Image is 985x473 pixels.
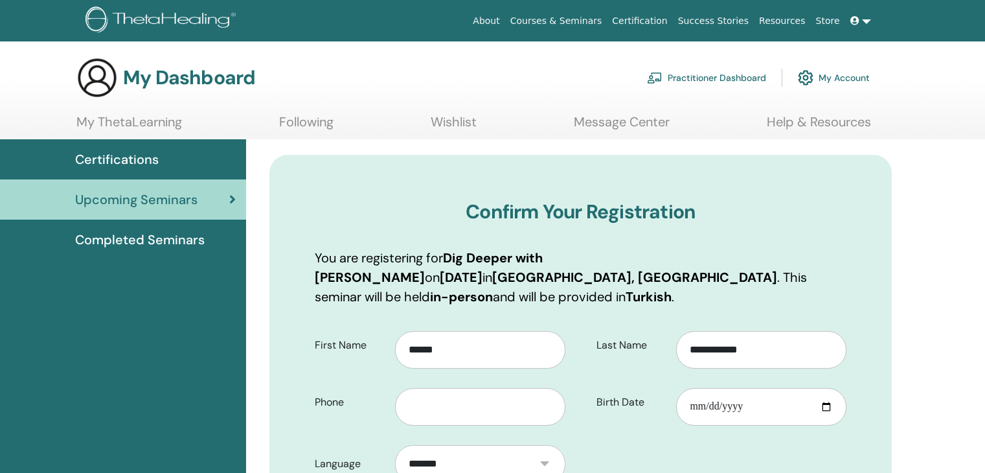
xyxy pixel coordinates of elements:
span: Completed Seminars [75,230,205,249]
h3: Confirm Your Registration [315,200,846,224]
img: generic-user-icon.jpg [76,57,118,98]
label: Birth Date [587,390,677,415]
a: Wishlist [431,114,477,139]
a: My ThetaLearning [76,114,182,139]
b: [GEOGRAPHIC_DATA], [GEOGRAPHIC_DATA] [492,269,777,286]
a: Resources [754,9,811,33]
b: Turkish [626,288,672,305]
span: Certifications [75,150,159,169]
a: Message Center [574,114,670,139]
a: Following [279,114,334,139]
b: in-person [430,288,493,305]
a: Courses & Seminars [505,9,607,33]
h3: My Dashboard [123,66,255,89]
a: Certification [607,9,672,33]
img: logo.png [85,6,240,36]
a: My Account [798,63,870,92]
a: Help & Resources [767,114,871,139]
img: cog.svg [798,67,813,89]
a: About [468,9,504,33]
span: Upcoming Seminars [75,190,198,209]
p: You are registering for on in . This seminar will be held and will be provided in . [315,248,846,306]
img: chalkboard-teacher.svg [647,72,662,84]
b: [DATE] [440,269,482,286]
label: Last Name [587,333,677,358]
a: Success Stories [673,9,754,33]
label: First Name [305,333,395,358]
a: Practitioner Dashboard [647,63,766,92]
a: Store [811,9,845,33]
label: Phone [305,390,395,415]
